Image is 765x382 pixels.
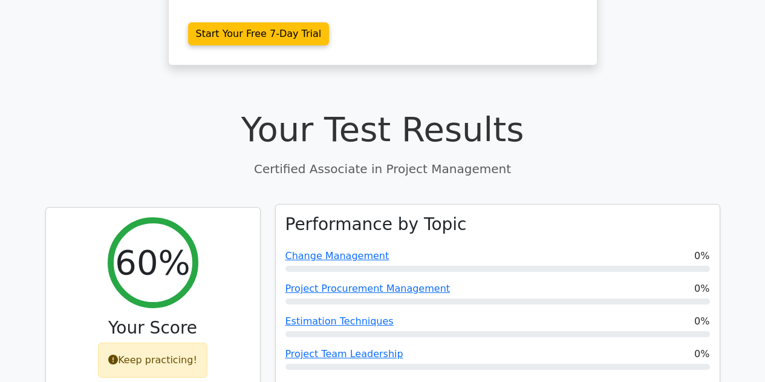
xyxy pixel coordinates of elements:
span: 0% [694,282,709,296]
a: Change Management [285,250,389,262]
div: Keep practicing! [98,343,207,378]
h3: Performance by Topic [285,214,467,235]
a: Project Procurement Management [285,283,451,294]
h3: Your Score [56,318,250,338]
h2: 60% [115,242,190,283]
p: Certified Associate in Project Management [45,160,720,178]
h1: Your Test Results [45,109,720,150]
a: Start Your Free 7-Day Trial [188,22,330,45]
span: 0% [694,249,709,263]
a: Project Team Leadership [285,348,403,360]
a: Estimation Techniques [285,315,394,327]
span: 0% [694,314,709,329]
span: 0% [694,347,709,361]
